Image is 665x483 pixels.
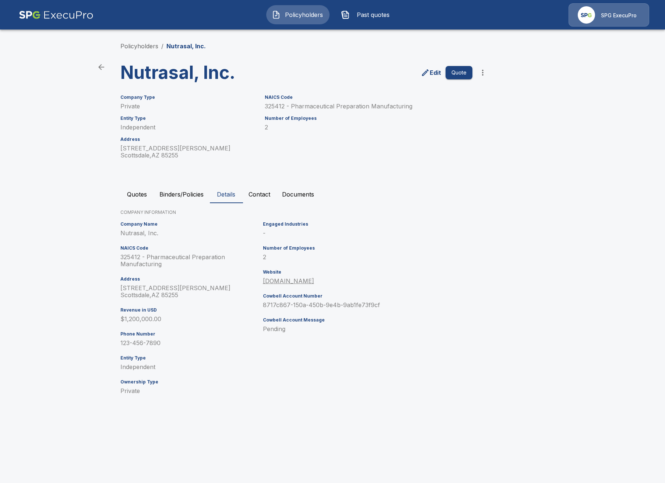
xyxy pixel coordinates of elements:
[263,317,438,323] h6: Cowbell Account Message
[265,95,472,100] h6: NAICS Code
[263,302,438,309] p: 8717c867-150a-450b-9e4b-9ab1fe73f9cf
[263,277,314,285] a: [DOMAIN_NAME]
[120,246,260,251] h6: NAICS Code
[601,12,637,19] p: SPG ExecuPro
[266,5,330,24] button: Policyholders IconPolicyholders
[120,145,256,159] p: [STREET_ADDRESS][PERSON_NAME] Scottsdale , AZ 85255
[120,42,206,51] nav: breadcrumb
[154,185,210,203] button: Binders/Policies
[120,277,260,282] h6: Address
[263,222,438,227] h6: Engaged Industries
[353,10,393,19] span: Past quotes
[120,254,260,268] p: 325412 - Pharmaceutical Preparation Manufacturing
[263,270,438,275] h6: Website
[19,3,94,27] img: AA Logo
[263,326,438,333] p: Pending
[120,137,256,142] h6: Address
[265,124,472,131] p: 2
[335,5,399,24] button: Past quotes IconPast quotes
[263,254,438,261] p: 2
[120,388,260,395] p: Private
[120,355,260,361] h6: Entity Type
[120,124,256,131] p: Independent
[120,307,260,313] h6: Revenue in USD
[263,246,438,251] h6: Number of Employees
[94,60,109,74] a: back
[243,185,276,203] button: Contact
[272,10,281,19] img: Policyholders Icon
[446,66,472,80] button: Quote
[120,185,154,203] button: Quotes
[419,67,443,79] a: edit
[120,185,545,203] div: policyholder tabs
[120,116,256,121] h6: Entity Type
[475,65,490,80] button: more
[120,316,260,323] p: $1,200,000.00
[120,340,260,347] p: 123-456-7890
[263,230,438,237] p: -
[284,10,324,19] span: Policyholders
[120,364,260,371] p: Independent
[569,3,649,27] a: Agency IconSPG ExecuPro
[120,222,260,227] h6: Company Name
[210,185,243,203] button: Details
[120,230,260,237] p: Nutrasal, Inc.
[166,42,206,51] p: Nutrasal, Inc.
[120,42,158,50] a: Policyholders
[120,62,302,83] h3: Nutrasal, Inc.
[430,68,441,77] p: Edit
[120,331,260,337] h6: Phone Number
[120,285,260,299] p: [STREET_ADDRESS][PERSON_NAME] Scottsdale , AZ 85255
[120,95,256,100] h6: Company Type
[161,42,163,51] li: /
[120,379,260,385] h6: Ownership Type
[120,209,545,216] p: COMPANY INFORMATION
[341,10,350,19] img: Past quotes Icon
[263,293,438,299] h6: Cowbell Account Number
[265,103,472,110] p: 325412 - Pharmaceutical Preparation Manufacturing
[578,6,595,24] img: Agency Icon
[276,185,320,203] button: Documents
[265,116,472,121] h6: Number of Employees
[120,103,256,110] p: Private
